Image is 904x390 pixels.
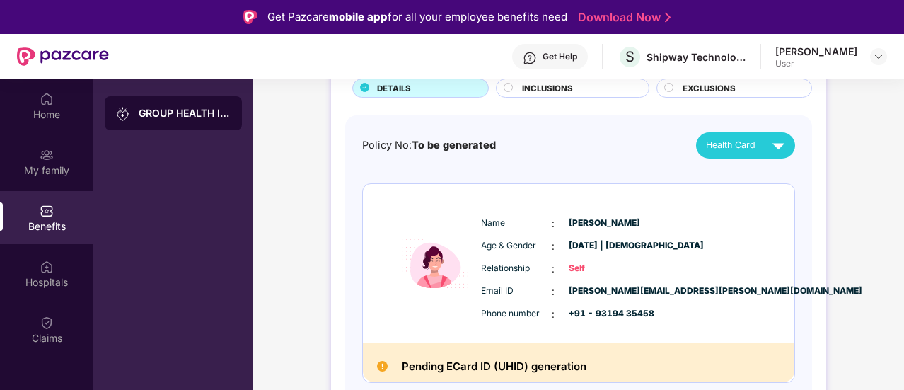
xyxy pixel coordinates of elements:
div: GROUP HEALTH INSURANCE [139,106,231,120]
span: [PERSON_NAME][EMAIL_ADDRESS][PERSON_NAME][DOMAIN_NAME] [569,285,639,298]
span: INCLUSIONS [522,82,573,95]
a: Download Now [578,10,666,25]
img: Stroke [665,10,671,25]
span: Phone number [481,307,552,321]
span: Name [481,217,552,230]
span: S [625,48,634,65]
strong: mobile app [329,10,388,23]
img: svg+xml;base64,PHN2ZyB3aWR0aD0iMjAiIGhlaWdodD0iMjAiIHZpZXdCb3g9IjAgMCAyMCAyMCIgZmlsbD0ibm9uZSIgeG... [116,107,130,121]
img: svg+xml;base64,PHN2ZyBpZD0iQmVuZWZpdHMiIHhtbG5zPSJodHRwOi8vd3d3LnczLm9yZy8yMDAwL3N2ZyIgd2lkdGg9Ij... [40,204,54,218]
img: Pending [377,361,388,372]
button: Health Card [696,132,795,159]
img: New Pazcare Logo [17,47,109,66]
span: Age & Gender [481,239,552,253]
span: Self [569,262,639,275]
img: svg+xml;base64,PHN2ZyBpZD0iQ2xhaW0iIHhtbG5zPSJodHRwOi8vd3d3LnczLm9yZy8yMDAwL3N2ZyIgd2lkdGg9IjIwIi... [40,316,54,330]
div: [PERSON_NAME] [775,45,857,58]
span: : [552,216,555,231]
span: [DATE] | [DEMOGRAPHIC_DATA] [569,239,639,253]
img: svg+xml;base64,PHN2ZyB4bWxucz0iaHR0cDovL3d3dy53My5vcmcvMjAwMC9zdmciIHZpZXdCb3g9IjAgMCAyNCAyNCIgd2... [766,133,791,158]
span: : [552,306,555,322]
span: : [552,261,555,277]
span: [PERSON_NAME] [569,217,639,230]
span: EXCLUSIONS [683,82,736,95]
span: DETAILS [377,82,411,95]
span: Email ID [481,285,552,298]
img: Logo [243,10,257,24]
div: User [775,58,857,69]
img: svg+xml;base64,PHN2ZyB3aWR0aD0iMjAiIGhlaWdodD0iMjAiIHZpZXdCb3g9IjAgMCAyMCAyMCIgZmlsbD0ibm9uZSIgeG... [40,148,54,162]
h2: Pending ECard ID (UHID) generation [402,357,586,376]
img: svg+xml;base64,PHN2ZyBpZD0iRHJvcGRvd24tMzJ4MzIiIHhtbG5zPSJodHRwOi8vd3d3LnczLm9yZy8yMDAwL3N2ZyIgd2... [873,51,884,62]
span: Relationship [481,262,552,275]
span: : [552,284,555,299]
div: Policy No: [362,137,496,154]
img: icon [393,205,477,322]
div: Get Pazcare for all your employee benefits need [267,8,567,25]
span: : [552,239,555,254]
img: svg+xml;base64,PHN2ZyBpZD0iSG9tZSIgeG1sbnM9Imh0dHA6Ly93d3cudzMub3JnLzIwMDAvc3ZnIiB3aWR0aD0iMjAiIG... [40,92,54,106]
span: Health Card [706,138,755,152]
img: svg+xml;base64,PHN2ZyBpZD0iSG9zcGl0YWxzIiB4bWxucz0iaHR0cDovL3d3dy53My5vcmcvMjAwMC9zdmciIHdpZHRoPS... [40,260,54,274]
span: To be generated [412,139,496,151]
span: +91 - 93194 35458 [569,307,639,321]
img: svg+xml;base64,PHN2ZyBpZD0iSGVscC0zMngzMiIgeG1sbnM9Imh0dHA6Ly93d3cudzMub3JnLzIwMDAvc3ZnIiB3aWR0aD... [523,51,537,65]
div: Get Help [543,51,577,62]
div: Shipway Technology Pvt. Ltd [647,50,746,64]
